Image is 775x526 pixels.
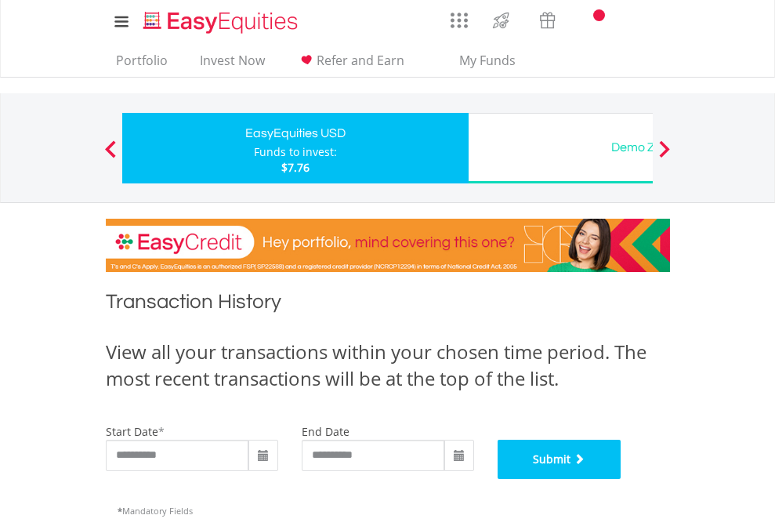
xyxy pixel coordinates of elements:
[106,424,158,439] label: start date
[95,148,126,164] button: Previous
[137,4,304,35] a: Home page
[440,4,478,29] a: AppsGrid
[570,4,610,35] a: Notifications
[317,52,404,69] span: Refer and Earn
[436,50,539,71] span: My Funds
[132,122,459,144] div: EasyEquities USD
[194,53,271,77] a: Invest Now
[524,4,570,33] a: Vouchers
[281,160,310,175] span: $7.76
[291,53,411,77] a: Refer and Earn
[498,440,621,479] button: Submit
[118,505,193,517] span: Mandatory Fields
[140,9,304,35] img: EasyEquities_Logo.png
[106,288,670,323] h1: Transaction History
[451,12,468,29] img: grid-menu-icon.svg
[534,8,560,33] img: vouchers-v2.svg
[488,8,514,33] img: thrive-v2.svg
[106,339,670,393] div: View all your transactions within your chosen time period. The most recent transactions will be a...
[650,4,690,38] a: My Profile
[110,53,174,77] a: Portfolio
[610,4,650,35] a: FAQ's and Support
[649,148,680,164] button: Next
[106,219,670,272] img: EasyCredit Promotion Banner
[302,424,349,439] label: end date
[254,144,337,160] div: Funds to invest:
